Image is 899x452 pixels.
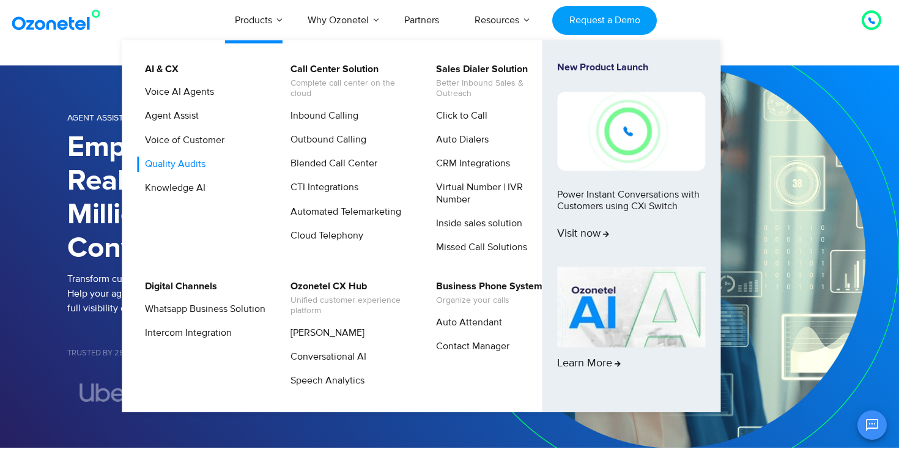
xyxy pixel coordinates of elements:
[67,131,449,265] h1: Empower Agents with Real-time Insights from Millions of Conversations
[67,113,124,123] span: Agent Assist
[428,315,504,330] a: Auto Attendant
[552,6,657,35] a: Request a Demo
[137,62,180,77] a: AI & CX
[428,156,512,171] a: CRM Integrations
[290,78,411,99] span: Complete call center on the cloud
[283,204,403,220] a: Automated Telemarketing
[857,410,887,440] button: Open chat
[557,62,705,262] a: New Product LaunchPower Instant Conversations with Customers using CXi SwitchVisit now
[67,349,449,357] h5: Trusted by 2500+ Businesses
[137,157,207,172] a: Quality Audits
[283,349,368,365] a: Conversational AI
[436,295,542,306] span: Organize your calls
[67,272,449,316] p: Transform customer experience with real-time AI-based assistance. Help your agents navigate compl...
[283,325,366,341] a: [PERSON_NAME]
[283,180,360,195] a: CTI Integrations
[557,228,609,241] span: Visit now
[428,240,529,255] a: Missed Call Solutions
[137,133,226,148] a: Voice of Customer
[557,267,705,391] a: Learn More
[283,62,413,101] a: Call Center SolutionComplete call center on the cloud
[137,302,267,317] a: Whatsapp Business Solution
[137,84,216,100] a: Voice AI Agents
[283,156,379,171] a: Blended Call Center
[428,108,489,124] a: Click to Call
[67,383,144,402] div: 4 / 7
[283,132,368,147] a: Outbound Calling
[557,267,705,347] img: AI
[137,279,219,294] a: Digital Channels
[557,357,621,371] span: Learn More
[283,279,413,318] a: Ozonetel CX HubUnified customer experience platform
[428,180,558,207] a: Virtual Number | IVR Number
[557,92,705,170] img: New-Project-17.png
[283,228,365,243] a: Cloud Telephony
[428,279,544,308] a: Business Phone SystemOrganize your calls
[428,216,524,231] a: Inside sales solution
[137,325,234,341] a: Intercom Integration
[137,180,207,196] a: Knowledge AI
[428,132,490,147] a: Auto Dialers
[137,108,201,124] a: Agent Assist
[283,108,360,124] a: Inbound Calling
[67,382,449,403] div: Image Carousel
[290,295,411,316] span: Unified customer experience platform
[428,62,558,101] a: Sales Dialer SolutionBetter Inbound Sales & Outreach
[428,339,511,354] a: Contact Manager
[283,373,366,388] a: Speech Analytics
[436,78,557,99] span: Better Inbound Sales & Outreach
[80,383,133,402] img: uber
